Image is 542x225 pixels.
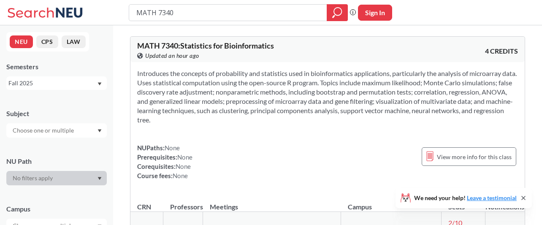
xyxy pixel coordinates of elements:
[414,195,517,201] span: We need your help!
[485,46,518,56] span: 4 CREDITS
[135,5,321,20] input: Class, professor, course number, "phrase"
[467,194,517,201] a: Leave a testimonial
[137,69,518,125] section: Introduces the concepts of probability and statistics used in bioinformatics applications, partic...
[6,157,107,166] div: NU Path
[6,123,107,138] div: Dropdown arrow
[165,144,180,152] span: None
[36,35,58,48] button: CPS
[137,41,274,50] span: MATH 7340 : Statistics for Bioinformatics
[98,129,102,133] svg: Dropdown arrow
[176,163,191,170] span: None
[98,82,102,86] svg: Dropdown arrow
[62,35,86,48] button: LAW
[98,177,102,180] svg: Dropdown arrow
[203,194,341,212] th: Meetings
[6,62,107,71] div: Semesters
[8,125,79,136] input: Choose one or multiple
[341,194,442,212] th: Campus
[6,109,107,118] div: Subject
[10,35,33,48] button: NEU
[6,76,107,90] div: Fall 2025Dropdown arrow
[177,153,192,161] span: None
[145,51,199,60] span: Updated an hour ago
[332,7,342,19] svg: magnifying glass
[8,79,97,88] div: Fall 2025
[6,204,107,214] div: Campus
[437,152,512,162] span: View more info for this class
[358,5,392,21] button: Sign In
[137,143,192,180] div: NUPaths: Prerequisites: Corequisites: Course fees:
[6,171,107,185] div: Dropdown arrow
[327,4,348,21] div: magnifying glass
[173,172,188,179] span: None
[137,202,151,211] div: CRN
[163,194,203,212] th: Professors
